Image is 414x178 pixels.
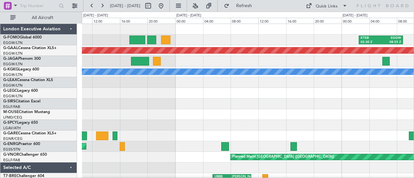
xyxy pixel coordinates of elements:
[3,57,41,61] a: G-JAGAPhenom 300
[343,13,367,18] div: [DATE] - [DATE]
[3,136,23,141] a: EGNR/CEG
[3,104,20,109] a: EGLF/FAB
[20,1,57,11] input: Trip Number
[381,40,401,45] div: 08:55 Z
[3,121,17,125] span: G-SPCY
[316,3,338,10] div: Quick Links
[3,121,38,125] a: G-SPCYLegacy 650
[83,13,108,18] div: [DATE] - [DATE]
[3,147,20,152] a: EGSS/STN
[175,18,203,24] div: 00:00
[3,89,38,93] a: G-LEGCLegacy 600
[147,18,175,24] div: 20:00
[3,126,21,131] a: LGAV/ATH
[3,94,23,99] a: EGGW/LTN
[7,13,70,23] button: All Aircraft
[3,72,23,77] a: EGGW/LTN
[314,18,342,24] div: 20:00
[3,83,23,88] a: EGGW/LTN
[232,152,334,162] div: Planned Maint [GEOGRAPHIC_DATA] ([GEOGRAPHIC_DATA])
[361,40,381,45] div: 02:30 Z
[3,131,18,135] span: G-GARE
[110,3,140,9] span: [DATE] - [DATE]
[3,99,16,103] span: G-SIRS
[3,174,44,178] a: T7-BREChallenger 604
[3,68,39,71] a: G-KGKGLegacy 600
[3,142,18,146] span: G-ENRG
[3,142,40,146] a: G-ENRGPraetor 600
[342,18,369,24] div: 00:00
[258,18,286,24] div: 12:00
[3,78,53,82] a: G-LEAXCessna Citation XLS
[3,110,50,114] a: M-OUSECitation Mustang
[203,18,231,24] div: 04:00
[3,153,47,157] a: G-VNORChallenger 650
[3,46,18,50] span: G-GAAL
[3,174,16,178] span: T7-BRE
[369,18,397,24] div: 04:00
[3,158,20,162] a: EGLF/FAB
[381,36,401,40] div: EGGW
[3,46,57,50] a: G-GAALCessna Citation XLS+
[361,36,381,40] div: KTEB
[3,153,19,157] span: G-VNOR
[3,115,22,120] a: LFMD/CEQ
[3,51,23,56] a: EGGW/LTN
[286,18,314,24] div: 16:00
[303,1,351,11] button: Quick Links
[3,68,18,71] span: G-KGKG
[3,99,40,103] a: G-SIRSCitation Excel
[3,40,23,45] a: EGGW/LTN
[231,18,258,24] div: 08:00
[3,131,57,135] a: G-GARECessna Citation XLS+
[3,110,19,114] span: M-OUSE
[231,4,258,8] span: Refresh
[3,36,42,39] a: G-FOMOGlobal 6000
[120,18,148,24] div: 16:00
[92,18,120,24] div: 12:00
[176,13,201,18] div: [DATE] - [DATE]
[3,89,17,93] span: G-LEGC
[3,57,18,61] span: G-JAGA
[3,36,20,39] span: G-FOMO
[3,78,17,82] span: G-LEAX
[3,62,23,67] a: EGGW/LTN
[221,1,260,11] button: Refresh
[17,16,68,20] span: All Aircraft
